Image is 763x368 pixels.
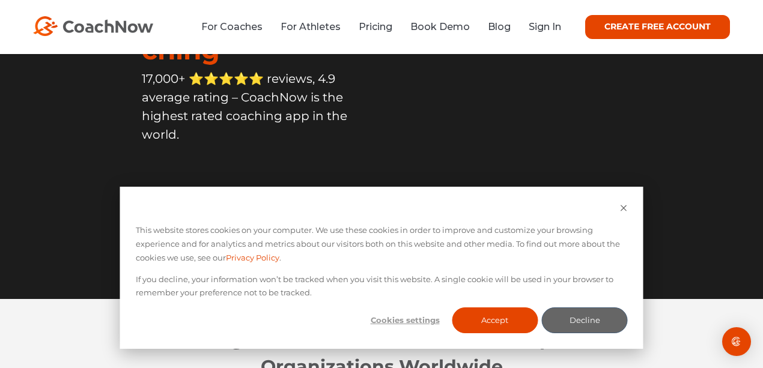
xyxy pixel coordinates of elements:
button: Accept [452,307,538,333]
p: If you decline, your information won’t be tracked when you visit this website. A single cookie wi... [136,273,628,300]
a: Sign In [529,21,561,32]
p: This website stores cookies on your computer. We use these cookies in order to improve and custom... [136,223,628,264]
a: For Athletes [281,21,341,32]
span: 17,000+ ⭐️⭐️⭐️⭐️⭐️ reviews, 4.9 average rating – CoachNow is the highest rated coaching app in th... [142,71,347,142]
button: Decline [542,307,628,333]
a: Blog [488,21,511,32]
div: Open Intercom Messenger [722,327,751,356]
button: Dismiss cookie banner [620,202,628,216]
a: For Coaches [201,21,263,32]
a: Book Demo [410,21,470,32]
button: Cookies settings [362,307,448,333]
a: Privacy Policy [226,251,279,265]
a: Pricing [359,21,392,32]
div: Cookie banner [120,187,643,349]
iframe: Embedded CTA [142,170,381,206]
a: CREATE FREE ACCOUNT [585,15,730,39]
img: CoachNow Logo [33,16,153,36]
